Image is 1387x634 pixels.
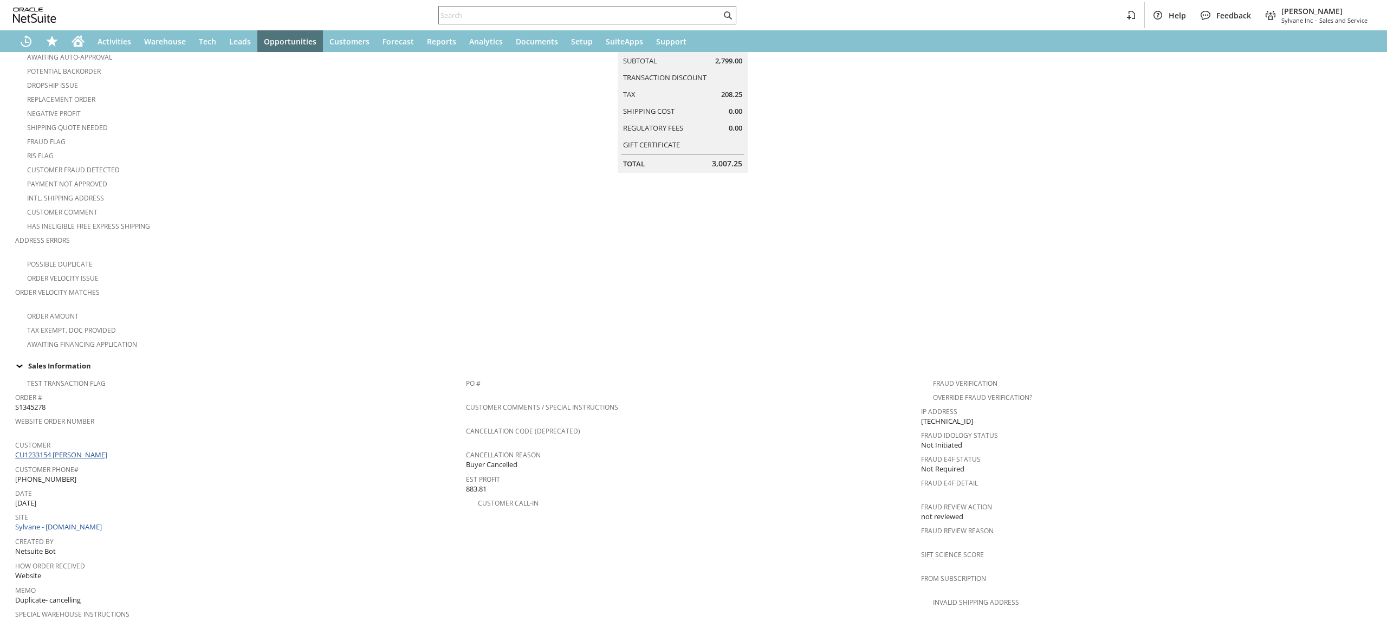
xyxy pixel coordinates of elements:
[571,36,593,47] span: Setup
[144,36,186,47] span: Warehouse
[466,426,580,436] a: Cancellation Code (deprecated)
[27,312,79,321] a: Order Amount
[15,595,81,605] span: Duplicate- cancelling
[11,359,1376,373] td: Sales Information
[15,537,54,546] a: Created By
[623,106,675,116] a: Shipping Cost
[27,123,108,132] a: Shipping Quote Needed
[466,450,541,460] a: Cancellation Reason
[15,450,110,460] a: CU1233154 [PERSON_NAME]
[1281,6,1367,16] span: [PERSON_NAME]
[921,550,984,559] a: Sift Science Score
[15,402,46,412] span: S1345278
[27,81,78,90] a: Dropship Issue
[65,30,91,52] a: Home
[15,586,36,595] a: Memo
[466,484,487,494] span: 883.81
[13,8,56,23] svg: logo
[933,379,997,388] a: Fraud Verification
[15,498,36,508] span: [DATE]
[921,440,962,450] span: Not Initiated
[39,30,65,52] div: Shortcuts
[13,30,39,52] a: Recent Records
[509,30,565,52] a: Documents
[1281,16,1313,24] span: Sylvane Inc
[15,513,28,522] a: Site
[138,30,192,52] a: Warehouse
[606,36,643,47] span: SuiteApps
[15,571,41,581] span: Website
[383,36,414,47] span: Forecast
[1169,10,1186,21] span: Help
[1319,16,1367,24] span: Sales and Service
[15,393,42,402] a: Order #
[921,416,973,426] span: [TECHNICAL_ID]
[933,598,1019,607] a: Invalid Shipping Address
[46,35,59,48] svg: Shortcuts
[323,30,376,52] a: Customers
[15,489,32,498] a: Date
[27,274,99,283] a: Order Velocity Issue
[27,137,66,146] a: Fraud Flag
[27,208,98,217] a: Customer Comment
[516,36,558,47] span: Documents
[623,73,707,82] a: Transaction Discount
[264,36,316,47] span: Opportunities
[599,30,650,52] a: SuiteApps
[15,561,85,571] a: How Order Received
[715,56,742,66] span: 2,799.00
[223,30,257,52] a: Leads
[329,36,370,47] span: Customers
[27,109,81,118] a: Negative Profit
[921,407,957,416] a: IP Address
[623,159,645,169] a: Total
[15,474,76,484] span: [PHONE_NUMBER]
[439,9,721,22] input: Search
[27,67,101,76] a: Potential Backorder
[20,35,33,48] svg: Recent Records
[623,140,680,150] a: Gift Certificate
[466,460,517,470] span: Buyer Cancelled
[15,441,50,450] a: Customer
[1216,10,1251,21] span: Feedback
[15,546,56,557] span: Netsuite Bot
[27,95,95,104] a: Replacement Order
[650,30,693,52] a: Support
[623,89,636,99] a: Tax
[199,36,216,47] span: Tech
[15,610,129,619] a: Special Warehouse Instructions
[27,53,112,62] a: Awaiting Auto-Approval
[721,9,734,22] svg: Search
[192,30,223,52] a: Tech
[15,288,100,297] a: Order Velocity Matches
[15,236,70,245] a: Address Errors
[27,222,150,231] a: Has Ineligible Free Express Shipping
[921,464,964,474] span: Not Required
[15,417,94,426] a: Website Order Number
[27,340,137,349] a: Awaiting Financing Application
[921,574,986,583] a: From Subscription
[27,326,116,335] a: Tax Exempt. Doc Provided
[623,123,683,133] a: Regulatory Fees
[921,512,963,522] span: not reviewed
[466,475,500,484] a: Est Profit
[463,30,509,52] a: Analytics
[91,30,138,52] a: Activities
[729,123,742,133] span: 0.00
[420,30,463,52] a: Reports
[15,465,79,474] a: Customer Phone#
[721,89,742,100] span: 208.25
[11,359,1372,373] div: Sales Information
[921,431,998,440] a: Fraud Idology Status
[427,36,456,47] span: Reports
[27,193,104,203] a: Intl. Shipping Address
[921,502,992,512] a: Fraud Review Action
[15,522,105,532] a: Sylvane - [DOMAIN_NAME]
[1315,16,1317,24] span: -
[72,35,85,48] svg: Home
[712,158,742,169] span: 3,007.25
[933,393,1032,402] a: Override Fraud Verification?
[623,56,657,66] a: Subtotal
[921,455,981,464] a: Fraud E4F Status
[729,106,742,117] span: 0.00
